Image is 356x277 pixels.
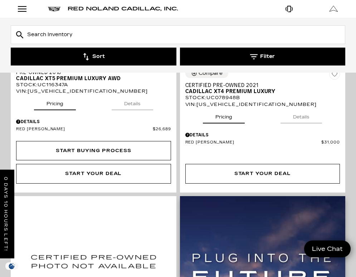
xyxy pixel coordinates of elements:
span: Live Chat [308,245,346,253]
div: Start Your Deal [65,170,122,178]
button: details tab [112,94,153,110]
div: Start Your Deal [234,170,291,178]
section: Click to Open Cookie Consent Modal [4,262,20,270]
div: Start Buying Process [16,141,171,160]
a: Red Noland Cadillac, Inc. [68,6,178,11]
button: Compare Vehicle [185,69,228,78]
div: Start Your Deal [185,164,340,183]
span: Red Noland Cadillac, Inc. [68,6,178,12]
button: details tab [281,108,322,123]
span: Certified Pre-Owned 2021 [185,82,335,88]
a: Pre-Owned 2018Cadillac XT5 Premium Luxury AWD [16,69,171,82]
button: pricing tab [203,108,245,123]
img: Opt-Out Icon [4,262,20,270]
div: Stock : UC116347A [16,82,171,88]
div: Pricing Details - Certified Pre-Owned 2021 Cadillac XT4 Premium Luxury [185,132,340,138]
a: Certified Pre-Owned 2021Cadillac XT4 Premium Luxury [185,82,340,94]
a: Red [PERSON_NAME] $31,000 [185,140,340,145]
input: Search Inventory [11,25,345,44]
a: Live Chat [304,240,351,257]
span: Red [PERSON_NAME] [16,127,153,132]
div: Compare [199,70,223,77]
div: Pricing Details - Pre-Owned 2018 Cadillac XT5 Premium Luxury AWD [16,118,171,125]
div: Start Buying Process [56,147,131,155]
a: Cadillac logo [48,6,60,11]
span: Red [PERSON_NAME] [185,140,322,145]
span: Cadillac XT5 Premium Luxury AWD [16,76,166,82]
div: VIN: [US_VEHICLE_IDENTIFICATION_NUMBER] [185,101,340,108]
div: Stock : UC078948B [185,94,340,101]
button: Sort [11,48,176,65]
span: $26,689 [153,127,171,132]
img: Cadillac logo [48,7,60,11]
span: $31,000 [321,140,340,145]
button: Save Vehicle [329,69,340,82]
button: pricing tab [34,94,76,110]
button: Filter [180,48,346,65]
span: Cadillac XT4 Premium Luxury [185,88,335,94]
div: Start Your Deal [16,164,171,183]
div: VIN: [US_VEHICLE_IDENTIFICATION_NUMBER] [16,88,171,94]
a: Red [PERSON_NAME] $26,689 [16,127,171,132]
